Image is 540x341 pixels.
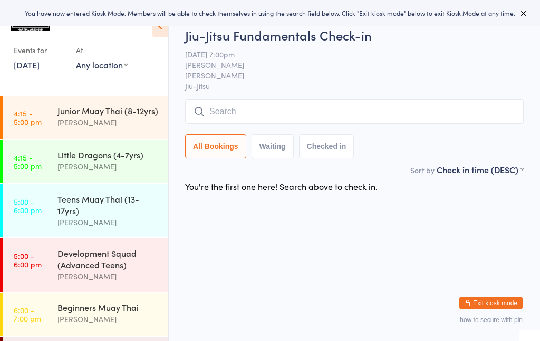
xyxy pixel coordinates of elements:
[57,216,159,228] div: [PERSON_NAME]
[14,42,65,59] div: Events for
[14,153,42,170] time: 4:15 - 5:00 pm
[185,99,524,124] input: Search
[3,140,168,183] a: 4:15 -5:00 pmLittle Dragons (4-7yrs)[PERSON_NAME]
[14,306,41,323] time: 6:00 - 7:00 pm
[76,59,128,71] div: Any location
[3,238,168,292] a: 5:00 -6:00 pmDevelopment Squad (Advanced Teens)[PERSON_NAME]
[14,252,42,268] time: 5:00 - 6:00 pm
[185,59,507,70] span: [PERSON_NAME]
[17,8,523,17] div: You have now entered Kiosk Mode. Members will be able to check themselves in using the search fie...
[3,96,168,139] a: 4:15 -5:00 pmJunior Muay Thai (8-12yrs)[PERSON_NAME]
[410,165,435,175] label: Sort by
[57,302,159,313] div: Beginners Muay Thai
[57,161,159,173] div: [PERSON_NAME]
[57,116,159,128] div: [PERSON_NAME]
[57,247,159,270] div: Development Squad (Advanced Teens)
[185,49,507,59] span: [DATE] 7:00pm
[185,81,524,91] span: Jiu-Jitsu
[57,270,159,283] div: [PERSON_NAME]
[76,42,128,59] div: At
[57,149,159,161] div: Little Dragons (4-7yrs)
[3,184,168,237] a: 5:00 -6:00 pmTeens Muay Thai (13-17yrs)[PERSON_NAME]
[459,297,523,309] button: Exit kiosk mode
[185,134,246,158] button: All Bookings
[185,70,507,81] span: [PERSON_NAME]
[299,134,354,158] button: Checked in
[14,109,42,126] time: 4:15 - 5:00 pm
[14,59,40,71] a: [DATE]
[185,26,524,44] h2: Jiu-Jitsu Fundamentals Check-in
[185,180,378,192] div: You're the first one here! Search above to check in.
[3,293,168,336] a: 6:00 -7:00 pmBeginners Muay Thai[PERSON_NAME]
[57,193,159,216] div: Teens Muay Thai (13-17yrs)
[252,134,294,158] button: Waiting
[14,197,42,214] time: 5:00 - 6:00 pm
[57,313,159,325] div: [PERSON_NAME]
[437,164,524,175] div: Check in time (DESC)
[57,105,159,116] div: Junior Muay Thai (8-12yrs)
[460,316,523,324] button: how to secure with pin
